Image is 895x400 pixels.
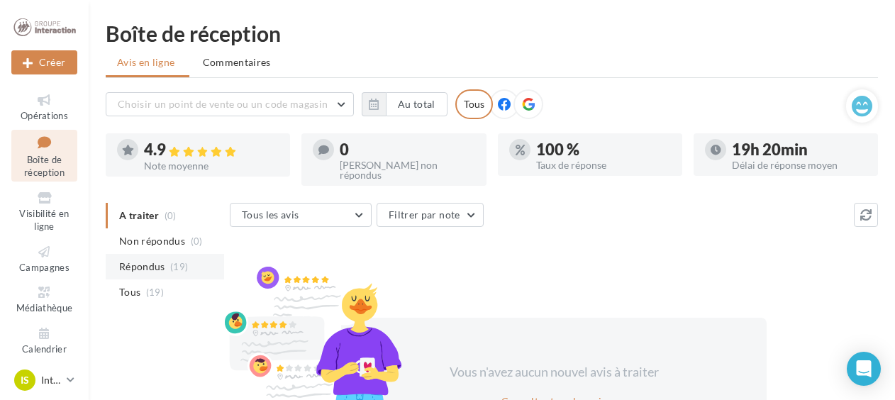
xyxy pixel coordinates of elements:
span: Opérations [21,110,68,121]
span: Tous les avis [242,209,299,221]
span: Campagnes [19,262,70,273]
a: Visibilité en ligne [11,187,77,235]
span: Boîte de réception [24,154,65,179]
a: Calendrier [11,323,77,357]
div: Note moyenne [144,161,279,171]
span: (19) [146,287,164,298]
div: 0 [340,142,474,157]
span: Non répondus [119,234,185,248]
p: Interaction ST ETIENNE [41,373,61,387]
div: Nouvelle campagne [11,50,77,74]
span: Commentaires [203,55,271,70]
div: Délai de réponse moyen [732,160,867,170]
div: 4.9 [144,142,279,158]
span: Calendrier [22,343,67,355]
button: Au total [386,92,448,116]
button: Choisir un point de vente ou un code magasin [106,92,354,116]
span: (0) [191,235,203,247]
a: IS Interaction ST ETIENNE [11,367,77,394]
span: Répondus [119,260,165,274]
span: Choisir un point de vente ou un code magasin [118,98,328,110]
a: Boîte de réception [11,130,77,182]
button: Tous les avis [230,203,372,227]
button: Au total [362,92,448,116]
div: [PERSON_NAME] non répondus [340,160,474,180]
a: Opérations [11,89,77,124]
button: Filtrer par note [377,203,484,227]
div: Taux de réponse [536,160,671,170]
div: Vous n'avez aucun nouvel avis à traiter [432,363,676,382]
div: Open Intercom Messenger [847,352,881,386]
div: 100 % [536,142,671,157]
span: (19) [170,261,188,272]
button: Créer [11,50,77,74]
span: IS [21,373,29,387]
span: Visibilité en ligne [19,208,69,233]
span: Tous [119,285,140,299]
a: Médiathèque [11,282,77,316]
div: Boîte de réception [106,23,878,44]
div: Tous [455,89,493,119]
span: Médiathèque [16,302,73,313]
div: 19h 20min [732,142,867,157]
a: Campagnes [11,241,77,276]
